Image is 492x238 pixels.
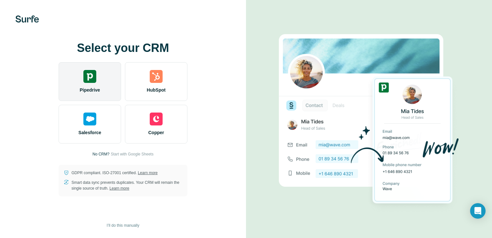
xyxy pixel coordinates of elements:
[148,129,164,136] span: Copper
[150,113,163,125] img: copper's logo
[71,180,182,191] p: Smart data sync prevents duplicates. Your CRM will remain the single source of truth.
[150,70,163,83] img: hubspot's logo
[102,221,144,230] button: I’ll do this manually
[59,42,187,55] h1: Select your CRM
[92,151,109,157] p: No CRM?
[83,113,96,125] img: salesforce's logo
[279,23,459,215] img: PIPEDRIVE image
[83,70,96,83] img: pipedrive's logo
[71,170,157,176] p: GDPR compliant. ISO-27001 certified.
[79,129,101,136] span: Salesforce
[107,223,139,228] span: I’ll do this manually
[15,15,39,23] img: Surfe's logo
[138,171,157,175] a: Learn more
[147,87,166,93] span: HubSpot
[111,151,154,157] button: Start with Google Sheets
[109,186,129,191] a: Learn more
[80,87,100,93] span: Pipedrive
[470,203,486,219] div: Open Intercom Messenger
